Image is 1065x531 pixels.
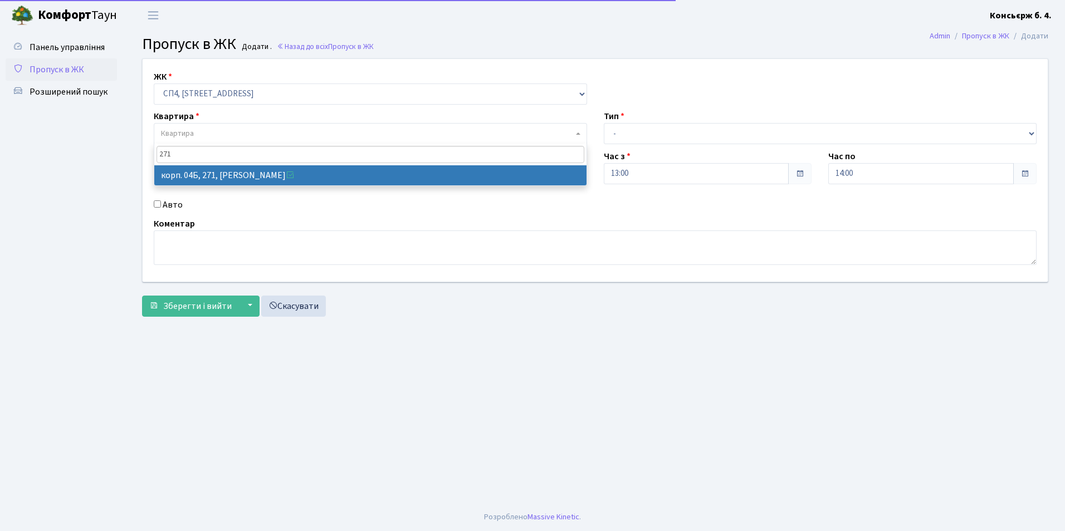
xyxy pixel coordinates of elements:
nav: breadcrumb [913,24,1065,48]
img: logo.png [11,4,33,27]
label: Коментар [154,217,195,230]
a: Пропуск в ЖК [6,58,117,81]
li: Додати [1009,30,1048,42]
span: Таун [38,6,117,25]
span: Розширений пошук [30,86,108,98]
span: Пропуск в ЖК [142,33,236,55]
a: Скасувати [261,296,326,317]
button: Зберегти і вийти [142,296,239,317]
label: Квартира [154,110,199,123]
label: ЖК [154,70,172,83]
span: Панель управління [30,41,105,53]
span: Пропуск в ЖК [30,63,84,76]
button: Переключити навігацію [139,6,167,24]
a: Назад до всіхПропуск в ЖК [277,41,374,52]
a: Розширений пошук [6,81,117,103]
div: Розроблено . [484,511,581,523]
a: Пропуск в ЖК [962,30,1009,42]
label: Час по [828,150,856,163]
span: Зберегти і вийти [163,300,232,312]
label: Авто [163,198,183,212]
b: Комфорт [38,6,91,24]
li: корп. 04Б, 271, [PERSON_NAME] [154,165,587,185]
a: Панель управління [6,36,117,58]
a: Massive Kinetic [527,511,579,523]
span: Квартира [161,128,194,139]
a: Консьєрж б. 4. [990,9,1052,22]
label: Тип [604,110,624,123]
a: Admin [930,30,950,42]
label: Час з [604,150,631,163]
span: Пропуск в ЖК [328,41,374,52]
small: Додати . [240,42,272,52]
